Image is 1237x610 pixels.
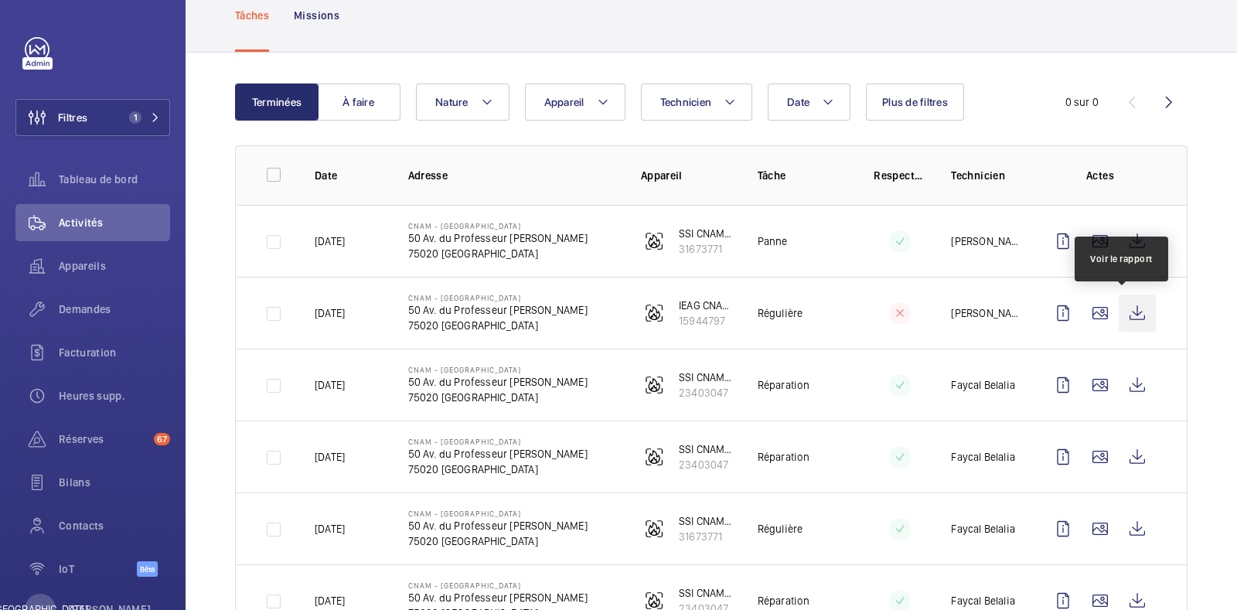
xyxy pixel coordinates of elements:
font: Respecter le délai [874,169,963,182]
font: Tâches [235,9,269,22]
font: Faycal Belalia [951,379,1015,391]
font: 50 Av. du Professeur [PERSON_NAME] [408,304,588,316]
font: [DATE] [315,523,345,535]
button: Plus de filtres [866,83,964,121]
font: Réparation [758,451,810,463]
font: Activités [59,216,103,229]
font: Faycal Belalia [951,451,1015,463]
font: Facturation [59,346,117,359]
button: Technicien [641,83,753,121]
font: Adresse [408,169,448,182]
font: Contacts [59,520,104,532]
font: CNAM - [GEOGRAPHIC_DATA] [408,365,521,374]
font: SSI CNAM Gallieni [679,227,763,240]
font: 75020 [GEOGRAPHIC_DATA] [408,463,538,475]
img: fire_alarm.svg [645,304,663,322]
font: 50 Av. du Professeur [PERSON_NAME] [408,376,588,388]
font: IEAG CNAM [GEOGRAPHIC_DATA] [679,299,830,312]
font: CNAM - [GEOGRAPHIC_DATA] [408,221,521,230]
font: Nature [435,96,469,108]
font: [DATE] [315,451,345,463]
font: Bêta [140,564,155,574]
font: 15944797 [679,315,725,327]
button: Terminées [235,83,319,121]
font: [DATE] [315,235,345,247]
font: CNAM - [GEOGRAPHIC_DATA] [408,581,521,590]
button: Appareil [525,83,625,121]
font: [DATE] [315,379,345,391]
font: Date [315,169,337,182]
font: Tâche [758,169,786,182]
font: [DATE] [315,595,345,607]
font: 75020 [GEOGRAPHIC_DATA] [408,391,538,404]
font: [PERSON_NAME] [951,235,1028,247]
font: 23403047 [679,458,728,471]
button: Nature [416,83,509,121]
font: CNAM - [GEOGRAPHIC_DATA] [408,437,521,446]
font: CNAM - [GEOGRAPHIC_DATA] [408,293,521,302]
button: Filtres1 [15,99,170,136]
font: Tableau de bord [59,173,138,186]
font: 0 sur 0 [1065,96,1099,108]
font: 75020 [GEOGRAPHIC_DATA] [408,535,538,547]
font: Bilans [59,476,90,489]
font: Technicien [660,96,712,108]
font: Panne [758,235,788,247]
font: Régulière [758,307,803,319]
font: 31673771 [679,243,722,255]
font: 50 Av. du Professeur [PERSON_NAME] [408,448,588,460]
font: Missions [294,9,339,22]
font: [DATE] [315,307,345,319]
font: SSI CNAM Gallieni [679,515,763,527]
font: 50 Av. du Professeur [PERSON_NAME] [408,232,588,244]
font: 75020 [GEOGRAPHIC_DATA] [408,319,538,332]
font: SSI CNAM bât Bagnolet/[GEOGRAPHIC_DATA] A2-A3-B1-B2-B3 [679,371,967,383]
font: Appareils [59,260,106,272]
img: fire_alarm.svg [645,591,663,610]
font: 1 [134,112,138,123]
font: 23403047 [679,387,728,399]
font: 50 Av. du Professeur [PERSON_NAME] [408,520,588,532]
font: Plus de filtres [882,96,948,108]
font: 50 Av. du Professeur [PERSON_NAME] [408,591,588,604]
font: 31673771 [679,530,722,543]
font: SSI CNAM bât Bagnolet/[GEOGRAPHIC_DATA] A2-A3-B1-B2-B3 [679,443,967,455]
font: Faycal Belalia [951,523,1015,535]
font: 67 [157,434,167,445]
img: fire_alarm.svg [645,448,663,466]
font: SSI CNAM bât Bagnolet/[GEOGRAPHIC_DATA] A2-A3-B1-B2-B3 [679,587,967,599]
font: Réparation [758,595,810,607]
font: À faire [342,96,374,108]
font: Réserves [59,433,104,445]
img: fire_alarm.svg [645,232,663,250]
img: fire_alarm.svg [645,376,663,394]
img: fire_alarm.svg [645,520,663,538]
font: Terminées [252,96,302,108]
font: Filtres [58,111,87,124]
font: Réparation [758,379,810,391]
font: Appareil [641,169,683,182]
font: Actes [1086,169,1114,182]
div: Voir le rapport [1090,252,1153,266]
font: IoT [59,563,74,575]
font: Appareil [544,96,584,108]
font: Demandes [59,303,111,315]
font: 75020 [GEOGRAPHIC_DATA] [408,247,538,260]
button: Date [768,83,850,121]
font: Heures supp. [59,390,125,402]
font: Faycal Belalia [951,595,1015,607]
font: Date [787,96,809,108]
font: CNAM - [GEOGRAPHIC_DATA] [408,509,521,518]
font: [PERSON_NAME] [951,307,1028,319]
font: Technicien [951,169,1005,182]
button: À faire [317,83,400,121]
font: Régulière [758,523,803,535]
